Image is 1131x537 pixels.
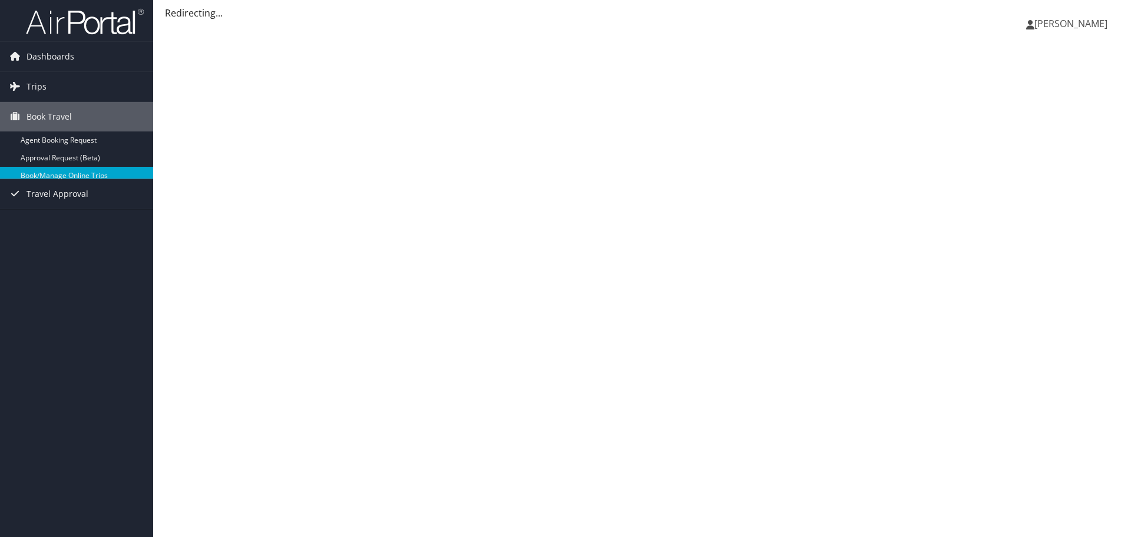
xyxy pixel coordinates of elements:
[27,42,74,71] span: Dashboards
[27,102,72,131] span: Book Travel
[27,72,47,101] span: Trips
[1034,17,1107,30] span: [PERSON_NAME]
[26,8,144,35] img: airportal-logo.png
[165,6,1119,20] div: Redirecting...
[1026,6,1119,41] a: [PERSON_NAME]
[27,179,88,209] span: Travel Approval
